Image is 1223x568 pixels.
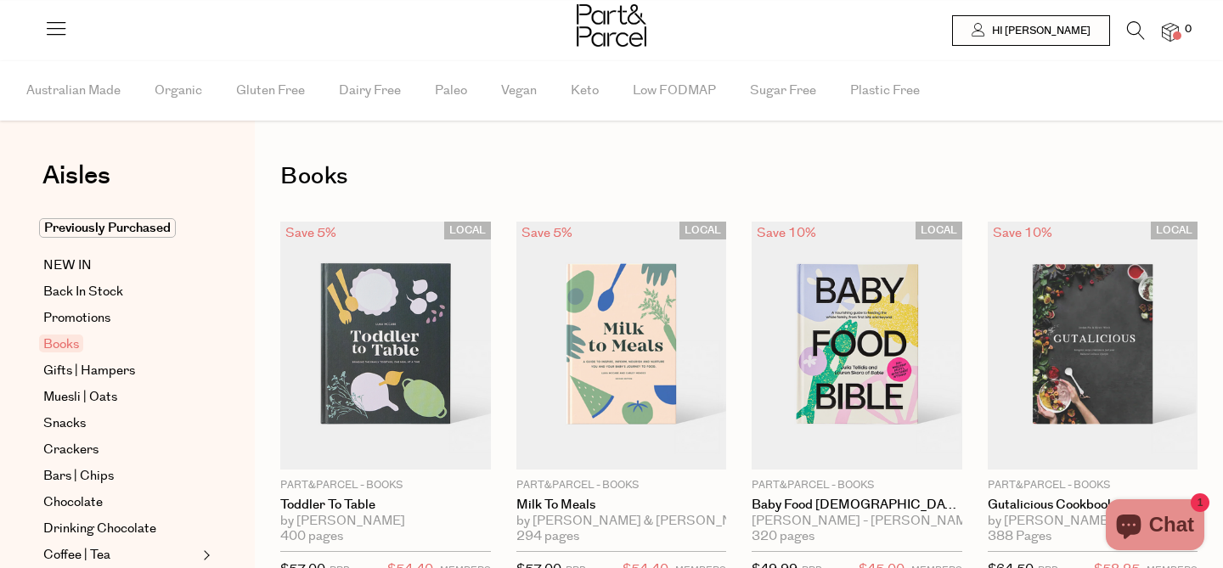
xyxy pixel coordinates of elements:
span: Bars | Chips [43,466,114,486]
a: Baby Food [DEMOGRAPHIC_DATA] [752,498,962,513]
span: Gluten Free [236,61,305,121]
inbox-online-store-chat: Shopify online store chat [1101,499,1209,554]
a: Gutalicious Cookbook [988,498,1198,513]
img: Gutalicious Cookbook [988,222,1198,470]
a: Bars | Chips [43,466,198,486]
button: Expand/Collapse Coffee | Tea [199,545,211,565]
a: Drinking Chocolate [43,519,198,539]
a: Muesli | Oats [43,387,198,408]
a: NEW IN [43,256,198,276]
div: by [PERSON_NAME] & [PERSON_NAME] [988,514,1198,529]
p: Part&Parcel - Books [516,478,727,493]
span: Previously Purchased [39,218,176,238]
span: 400 pages [280,529,343,544]
a: Promotions [43,308,198,329]
span: Promotions [43,308,110,329]
span: NEW IN [43,256,92,276]
a: Hi [PERSON_NAME] [952,15,1110,46]
span: Plastic Free [850,61,920,121]
a: Books [43,335,198,355]
div: Save 10% [988,222,1057,245]
a: 0 [1162,23,1179,41]
span: Sugar Free [750,61,816,121]
span: 320 pages [752,529,814,544]
a: Crackers [43,440,198,460]
span: Australian Made [26,61,121,121]
a: Coffee | Tea [43,545,198,565]
span: Organic [155,61,202,121]
div: Save 10% [752,222,821,245]
span: Snacks [43,413,86,434]
span: Drinking Chocolate [43,519,156,539]
a: Chocolate [43,492,198,513]
span: Books [39,335,83,352]
span: Aisles [42,157,110,194]
a: Aisles [42,163,110,205]
span: LOCAL [444,222,491,239]
span: Back In Stock [43,282,123,302]
div: [PERSON_NAME] - [PERSON_NAME] & [PERSON_NAME] [752,514,962,529]
span: Muesli | Oats [43,387,117,408]
h1: Books [280,157,1198,196]
span: Keto [571,61,599,121]
span: Gifts | Hampers [43,361,135,381]
a: Back In Stock [43,282,198,302]
img: Part&Parcel [577,4,646,47]
a: Previously Purchased [43,218,198,239]
a: Snacks [43,413,198,434]
span: Vegan [501,61,537,121]
span: Dairy Free [339,61,401,121]
span: LOCAL [679,222,726,239]
img: Toddler to Table [280,222,491,470]
p: Part&Parcel - Books [988,478,1198,493]
a: Milk to Meals [516,498,727,513]
span: Paleo [435,61,467,121]
span: LOCAL [1151,222,1198,239]
span: Chocolate [43,492,103,513]
p: Part&Parcel - Books [752,478,962,493]
div: by [PERSON_NAME] & [PERSON_NAME] [516,514,727,529]
span: LOCAL [916,222,962,239]
div: Save 5% [516,222,578,245]
span: Coffee | Tea [43,545,110,565]
span: 388 Pages [988,529,1051,544]
span: Crackers [43,440,99,460]
div: by [PERSON_NAME] [280,514,491,529]
img: Baby Food Bible [752,222,962,470]
span: Low FODMAP [633,61,716,121]
a: Toddler to Table [280,498,491,513]
div: Save 5% [280,222,341,245]
img: Milk to Meals [516,222,727,470]
a: Gifts | Hampers [43,361,198,381]
span: Hi [PERSON_NAME] [988,24,1091,38]
p: Part&Parcel - Books [280,478,491,493]
span: 294 pages [516,529,579,544]
span: 0 [1181,22,1196,37]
